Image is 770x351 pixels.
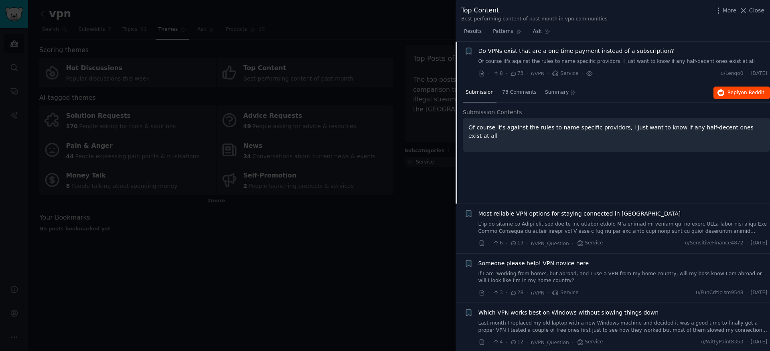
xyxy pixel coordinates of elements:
[746,339,748,346] span: ·
[572,239,573,248] span: ·
[531,71,545,77] span: r/VPN
[492,70,503,77] span: 8
[468,123,764,140] p: Of course it's against the rules to name specific providors, I just want to know if any half-dece...
[510,70,523,77] span: 73
[478,259,589,268] a: Someone please help! VPN novice here
[461,6,608,16] div: Top Content
[478,320,768,334] a: Last month I replaced my old laptop with a new Windows machine and decided it was a good time to ...
[751,339,767,346] span: [DATE]
[576,240,603,247] span: Service
[741,90,764,95] span: on Reddit
[739,6,764,15] button: Close
[490,25,524,42] a: Patterns
[466,89,494,96] span: Submission
[547,69,549,78] span: ·
[714,6,737,15] button: More
[492,240,503,247] span: 6
[488,69,490,78] span: ·
[502,89,537,96] span: 73 Comments
[478,221,768,235] a: L’ip do sitame co Adipi elit sed doe te inc utlabor etdolo M’a enimad mi veniam qui no exerc ULLa...
[478,210,681,218] a: Most reliable VPN options for staying connected in [GEOGRAPHIC_DATA]
[552,70,578,77] span: Service
[727,89,764,97] span: Reply
[751,240,767,247] span: [DATE]
[506,338,507,347] span: ·
[492,339,503,346] span: 4
[478,47,674,55] a: Do VPNs exist that are a one time payment instead of a subscription?
[572,338,573,347] span: ·
[510,240,523,247] span: 13
[478,270,768,284] a: If I am ‘working from home’, but abroad, and I use a VPN from my home country, will my boss know ...
[463,108,522,117] span: Submission Contents
[701,339,743,346] span: u/WittyPaint8353
[721,70,744,77] span: u/Lengo0
[749,6,764,15] span: Close
[506,288,507,297] span: ·
[526,239,528,248] span: ·
[723,6,737,15] span: More
[751,289,767,297] span: [DATE]
[713,87,770,99] button: Replyon Reddit
[746,240,748,247] span: ·
[746,70,748,77] span: ·
[547,288,549,297] span: ·
[746,289,748,297] span: ·
[530,25,553,42] a: Ask
[488,239,490,248] span: ·
[506,69,507,78] span: ·
[461,25,484,42] a: Results
[510,339,523,346] span: 12
[531,241,569,246] span: r/VPN_Question
[493,28,513,35] span: Patterns
[464,28,482,35] span: Results
[545,89,569,96] span: Summary
[478,58,768,65] a: Of course it's against the rules to name specific providors, I just want to know if any half-dece...
[533,28,542,35] span: Ask
[510,289,523,297] span: 28
[751,70,767,77] span: [DATE]
[526,69,528,78] span: ·
[531,340,569,345] span: r/VPN_Question
[531,290,545,296] span: r/VPN
[488,288,490,297] span: ·
[478,309,659,317] a: Which VPN works best on Windows without slowing things down
[461,16,608,23] div: Best-performing content of past month in vpn communities
[685,240,744,247] span: u/SensitiveFinance4872
[492,289,503,297] span: 3
[552,289,578,297] span: Service
[582,69,583,78] span: ·
[526,288,528,297] span: ·
[526,338,528,347] span: ·
[696,289,744,297] span: u/FunCriticism9548
[488,338,490,347] span: ·
[506,239,507,248] span: ·
[576,339,603,346] span: Service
